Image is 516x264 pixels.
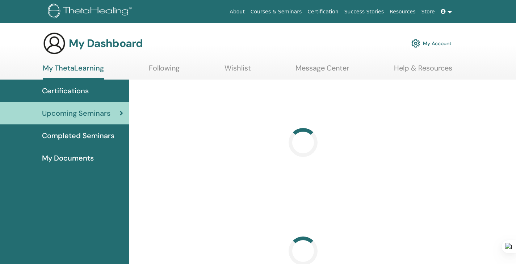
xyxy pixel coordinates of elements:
[387,5,419,18] a: Resources
[69,37,143,50] h3: My Dashboard
[394,64,452,78] a: Help & Resources
[48,4,134,20] img: logo.png
[42,130,114,141] span: Completed Seminars
[42,85,89,96] span: Certifications
[42,153,94,163] span: My Documents
[411,35,452,51] a: My Account
[305,5,341,18] a: Certification
[43,32,66,55] img: generic-user-icon.jpg
[43,64,104,80] a: My ThetaLearning
[227,5,247,18] a: About
[225,64,251,78] a: Wishlist
[411,37,420,50] img: cog.svg
[149,64,180,78] a: Following
[341,5,387,18] a: Success Stories
[248,5,305,18] a: Courses & Seminars
[419,5,438,18] a: Store
[42,108,110,119] span: Upcoming Seminars
[295,64,349,78] a: Message Center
